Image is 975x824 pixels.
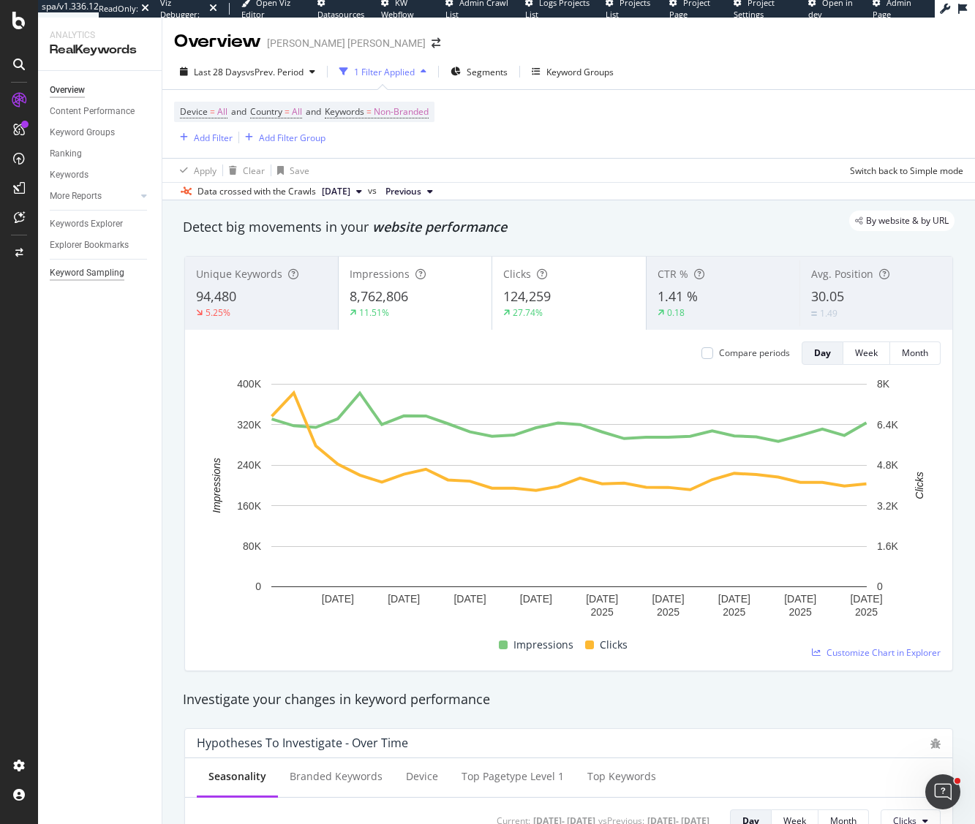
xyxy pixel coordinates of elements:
div: Branded Keywords [290,769,383,784]
div: Investigate your changes in keyword performance [183,690,955,709]
span: 124,259 [503,287,551,305]
text: [DATE] [322,593,354,605]
button: Last 28 DaysvsPrev. Period [174,60,321,83]
text: 6.4K [877,419,898,431]
button: Keyword Groups [526,60,620,83]
div: Clear [243,165,265,177]
div: 11.51% [359,306,389,319]
span: All [292,102,302,122]
button: Apply [174,159,217,182]
div: Explorer Bookmarks [50,238,129,253]
span: Impressions [513,636,573,654]
span: Clicks [600,636,628,654]
text: Clicks [914,472,925,499]
span: = [366,105,372,118]
button: Segments [445,60,513,83]
a: Keywords Explorer [50,216,151,232]
div: Seasonality [208,769,266,784]
button: Week [843,341,890,365]
button: Previous [380,183,439,200]
span: Clicks [503,267,531,281]
div: Apply [194,165,217,177]
text: [DATE] [718,593,750,605]
div: 1.49 [820,307,837,320]
div: Switch back to Simple mode [850,165,963,177]
div: bug [930,738,941,749]
span: Last 28 Days [194,66,246,78]
span: vs [368,184,380,197]
div: Analytics [50,29,150,42]
span: = [210,105,215,118]
div: Keywords [50,167,89,183]
button: 1 Filter Applied [334,60,432,83]
text: 0 [877,581,883,592]
text: 400K [237,378,261,390]
text: 3.2K [877,500,898,512]
div: Top Keywords [587,769,656,784]
a: More Reports [50,189,137,204]
span: vs Prev. Period [246,66,304,78]
span: Customize Chart in Explorer [827,646,941,659]
span: Datasources [317,9,364,20]
a: Customize Chart in Explorer [812,646,941,659]
a: Keyword Groups [50,125,151,140]
text: 160K [237,500,261,512]
div: 5.25% [206,306,230,319]
a: Overview [50,83,151,98]
div: Top pagetype Level 1 [462,769,564,784]
span: 8,762,806 [350,287,408,305]
div: Keywords Explorer [50,216,123,232]
text: [DATE] [850,593,882,605]
div: 27.74% [513,306,543,319]
text: 1.6K [877,540,898,552]
span: 30.05 [811,287,844,305]
button: [DATE] [316,183,368,200]
text: [DATE] [652,593,684,605]
div: More Reports [50,189,102,204]
div: Keyword Groups [546,66,614,78]
div: legacy label [849,211,955,231]
button: Day [802,341,843,365]
img: Equal [811,311,817,316]
div: Day [814,347,831,359]
button: Clear [223,159,265,182]
text: 2025 [723,606,745,618]
text: 0 [255,581,261,592]
span: Unique Keywords [196,267,282,281]
a: Keywords [50,167,151,183]
div: Keyword Sampling [50,265,124,281]
span: = [285,105,290,118]
div: Content Performance [50,104,135,119]
text: [DATE] [784,593,816,605]
span: Impressions [350,267,410,281]
span: Previous [385,185,421,198]
span: 94,480 [196,287,236,305]
span: Non-Branded [374,102,429,122]
div: arrow-right-arrow-left [432,38,440,48]
text: 8K [877,378,890,390]
button: Add Filter Group [239,129,325,146]
span: By website & by URL [866,216,949,225]
div: Keyword Groups [50,125,115,140]
span: Country [250,105,282,118]
div: Ranking [50,146,82,162]
span: 1.41 % [658,287,698,305]
div: Add Filter [194,132,233,144]
span: Keywords [325,105,364,118]
div: Save [290,165,309,177]
button: Switch back to Simple mode [844,159,963,182]
div: 0.18 [667,306,685,319]
text: [DATE] [520,593,552,605]
div: Add Filter Group [259,132,325,144]
text: Impressions [211,458,222,513]
button: Add Filter [174,129,233,146]
div: Compare periods [719,347,790,359]
text: 2025 [789,606,812,618]
text: 2025 [591,606,614,618]
text: [DATE] [388,593,420,605]
text: [DATE] [453,593,486,605]
svg: A chart. [197,377,941,630]
div: [PERSON_NAME] [PERSON_NAME] [267,36,426,50]
a: Keyword Sampling [50,265,151,281]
